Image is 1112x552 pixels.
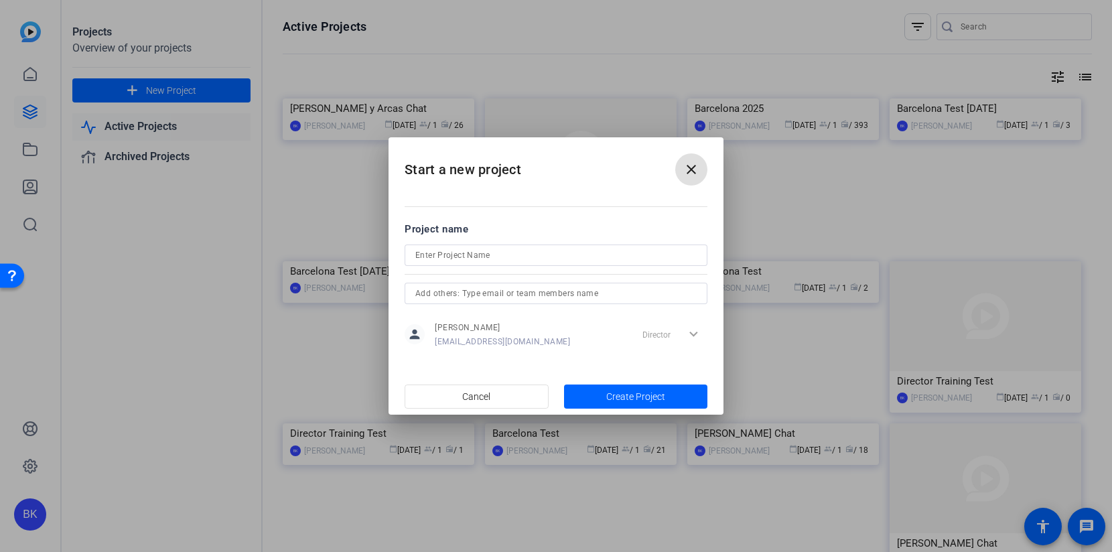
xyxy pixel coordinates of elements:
[415,247,697,263] input: Enter Project Name
[435,336,570,347] span: [EMAIL_ADDRESS][DOMAIN_NAME]
[405,324,425,344] mat-icon: person
[405,222,707,236] div: Project name
[683,161,699,178] mat-icon: close
[606,390,665,404] span: Create Project
[435,322,570,333] span: [PERSON_NAME]
[564,385,708,409] button: Create Project
[389,137,723,192] h2: Start a new project
[415,285,697,301] input: Add others: Type email or team members name
[462,384,490,409] span: Cancel
[405,385,549,409] button: Cancel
